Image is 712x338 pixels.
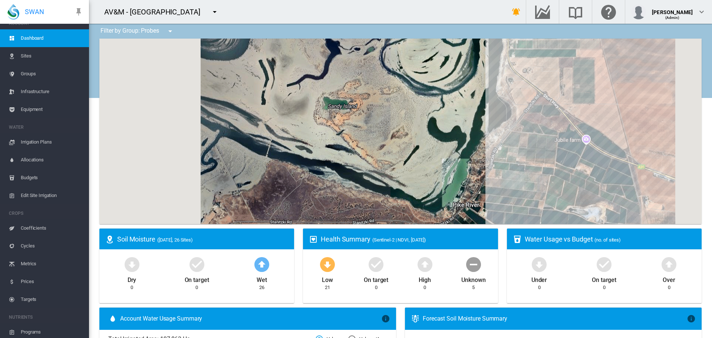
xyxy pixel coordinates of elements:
[104,7,207,17] div: AV&M - [GEOGRAPHIC_DATA]
[128,273,136,284] div: Dry
[210,7,219,16] md-icon: icon-menu-down
[411,314,420,323] md-icon: icon-thermometer-lines
[652,6,693,13] div: [PERSON_NAME]
[21,187,83,204] span: Edit Site Irrigation
[465,255,482,273] md-icon: icon-minus-circle
[567,7,584,16] md-icon: Search the knowledge base
[74,7,83,16] md-icon: icon-pin
[108,314,117,323] md-icon: icon-water
[257,273,267,284] div: Wet
[663,273,675,284] div: Over
[21,83,83,101] span: Infrastructure
[322,273,333,284] div: Low
[525,234,696,244] div: Water Usage vs Budget
[375,284,378,291] div: 0
[259,284,264,291] div: 26
[531,273,547,284] div: Under
[21,151,83,169] span: Allocations
[668,284,670,291] div: 0
[7,4,19,20] img: SWAN-Landscape-Logo-Colour-drop.png
[21,133,83,151] span: Irrigation Plans
[660,255,678,273] md-icon: icon-arrow-up-bold-circle
[207,4,222,19] button: icon-menu-down
[687,314,696,323] md-icon: icon-information
[21,47,83,65] span: Sites
[321,234,492,244] div: Health Summary
[21,273,83,291] span: Prices
[163,24,178,39] button: icon-menu-down
[21,219,83,237] span: Coefficients
[419,273,431,284] div: High
[461,273,485,284] div: Unknown
[185,273,209,284] div: On target
[416,255,434,273] md-icon: icon-arrow-up-bold-circle
[21,237,83,255] span: Cycles
[21,29,83,47] span: Dashboard
[25,7,44,16] span: SWAN
[603,284,606,291] div: 0
[592,273,616,284] div: On target
[21,291,83,308] span: Targets
[595,255,613,273] md-icon: icon-checkbox-marked-circle
[600,7,617,16] md-icon: Click here for help
[513,235,522,244] md-icon: icon-cup-water
[367,255,385,273] md-icon: icon-checkbox-marked-circle
[364,273,388,284] div: On target
[309,235,318,244] md-icon: icon-heart-box-outline
[21,169,83,187] span: Budgets
[195,284,198,291] div: 0
[423,284,426,291] div: 0
[123,255,141,273] md-icon: icon-arrow-down-bold-circle
[188,255,206,273] md-icon: icon-checkbox-marked-circle
[381,314,390,323] md-icon: icon-information
[538,284,541,291] div: 0
[594,237,621,243] span: (no. of sites)
[631,4,646,19] img: profile.jpg
[131,284,133,291] div: 0
[117,234,288,244] div: Soil Moisture
[319,255,336,273] md-icon: icon-arrow-down-bold-circle
[9,207,83,219] span: CROPS
[105,235,114,244] md-icon: icon-map-marker-radius
[253,255,271,273] md-icon: icon-arrow-up-bold-circle
[423,315,687,323] div: Forecast Soil Moisture Summary
[372,237,426,243] span: (Sentinel-2 | NDVI, [DATE])
[325,284,330,291] div: 21
[21,255,83,273] span: Metrics
[21,65,83,83] span: Groups
[9,121,83,133] span: WATER
[509,4,524,19] button: icon-bell-ring
[472,284,475,291] div: 5
[530,255,548,273] md-icon: icon-arrow-down-bold-circle
[697,7,706,16] md-icon: icon-chevron-down
[166,27,175,36] md-icon: icon-menu-down
[9,311,83,323] span: NUTRIENTS
[157,237,193,243] span: ([DATE], 26 Sites)
[95,24,180,39] div: Filter by Group: Probes
[665,16,680,20] span: (Admin)
[534,7,551,16] md-icon: Go to the Data Hub
[512,7,521,16] md-icon: icon-bell-ring
[21,101,83,118] span: Equipment
[120,315,381,323] span: Account Water Usage Summary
